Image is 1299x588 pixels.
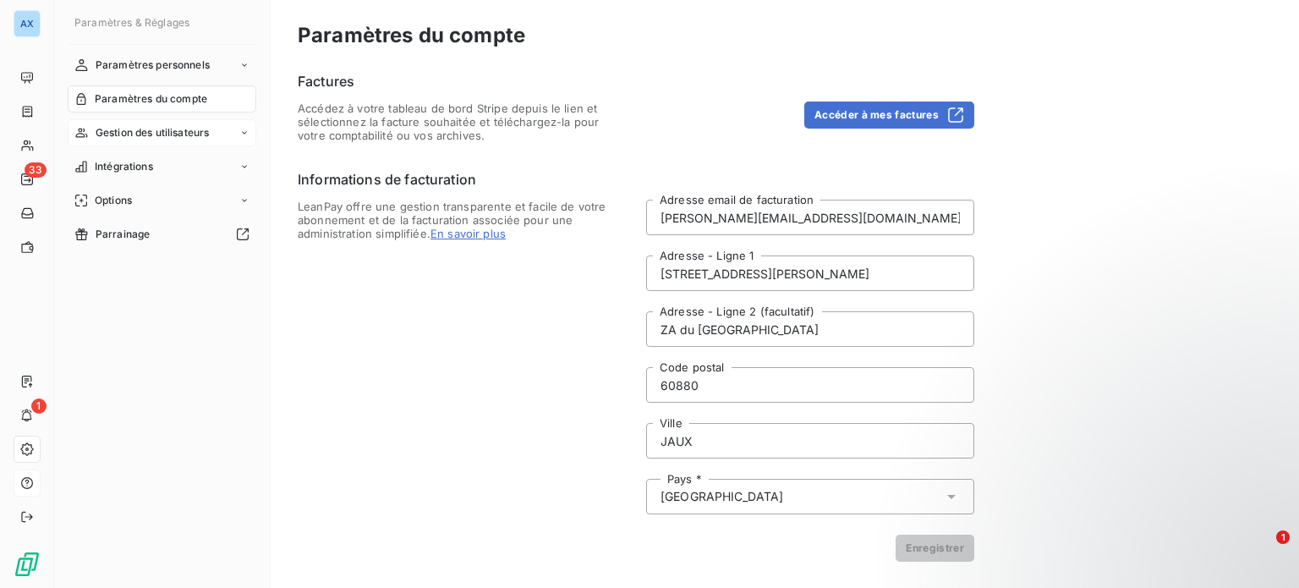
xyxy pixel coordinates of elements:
a: Paramètres du compte [68,85,256,113]
iframe: Intercom notifications message [961,424,1299,542]
span: Intégrations [95,159,153,174]
span: [GEOGRAPHIC_DATA] [660,488,784,505]
span: Accédez à votre tableau de bord Stripe depuis le lien et sélectionnez la facture souhaitée et tél... [298,102,626,142]
h3: Paramètres du compte [298,20,1272,51]
iframe: Intercom live chat [1241,530,1282,571]
span: 1 [31,398,47,414]
span: Options [95,193,132,208]
span: Paramètres & Réglages [74,16,189,29]
input: placeholder [646,256,974,291]
a: Parrainage [68,221,256,248]
h6: Factures [298,71,974,91]
button: Accéder à mes factures [804,102,974,129]
input: placeholder [646,200,974,235]
span: Paramètres du compte [95,91,207,107]
span: Paramètres personnels [96,58,210,73]
input: placeholder [646,367,974,403]
span: 33 [25,162,47,178]
span: En savoir plus [430,227,506,240]
span: Gestion des utilisateurs [96,125,210,140]
button: Enregistrer [896,535,974,562]
div: AX [14,10,41,37]
input: placeholder [646,423,974,459]
input: placeholder [646,311,974,347]
img: Logo LeanPay [14,551,41,578]
span: LeanPay offre une gestion transparente et facile de votre abonnement et de la facturation associé... [298,200,626,562]
h6: Informations de facturation [298,169,974,190]
span: Parrainage [96,227,151,242]
span: 1 [1276,530,1290,544]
